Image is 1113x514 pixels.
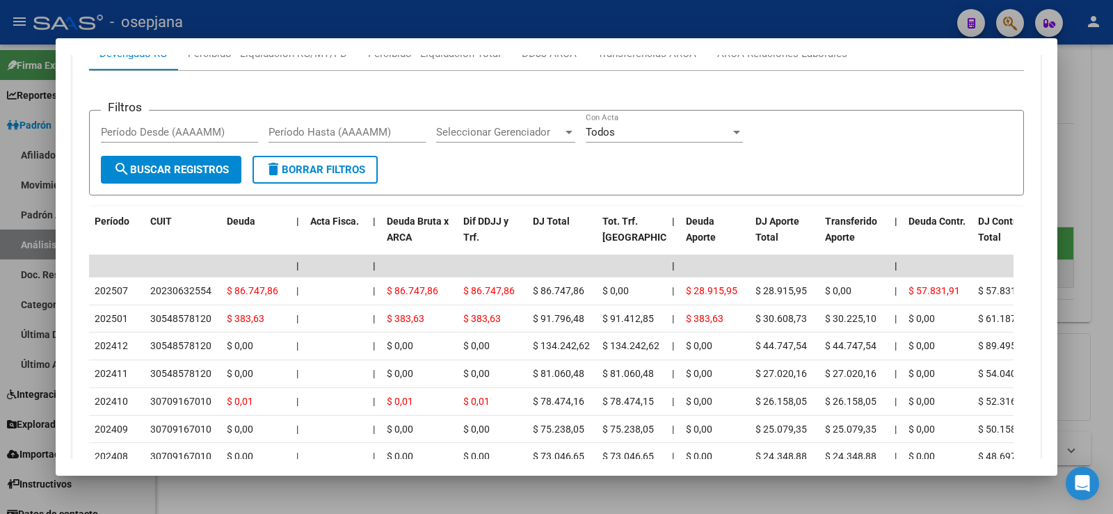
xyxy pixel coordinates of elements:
[672,313,674,324] span: |
[908,451,935,462] span: $ 0,00
[227,340,253,351] span: $ 0,00
[755,340,807,351] span: $ 44.747,54
[150,394,211,410] div: 30709167010
[227,285,278,296] span: $ 86.747,86
[387,313,424,324] span: $ 383,63
[533,368,584,379] span: $ 81.060,48
[686,368,712,379] span: $ 0,00
[113,163,229,176] span: Buscar Registros
[908,340,935,351] span: $ 0,00
[825,313,876,324] span: $ 30.225,10
[895,368,897,379] span: |
[296,340,298,351] span: |
[908,313,935,324] span: $ 0,00
[463,451,490,462] span: $ 0,00
[265,163,365,176] span: Borrar Filtros
[903,207,972,268] datatable-header-cell: Deuda Contr.
[755,313,807,324] span: $ 30.608,73
[672,396,674,407] span: |
[463,424,490,435] span: $ 0,00
[686,451,712,462] span: $ 0,00
[387,340,413,351] span: $ 0,00
[533,216,570,227] span: DJ Total
[825,424,876,435] span: $ 25.079,35
[150,283,211,299] div: 20230632554
[533,285,584,296] span: $ 86.747,86
[227,396,253,407] span: $ 0,01
[463,285,515,296] span: $ 86.747,86
[602,216,697,243] span: Tot. Trf. [GEOGRAPHIC_DATA]
[533,424,584,435] span: $ 75.238,05
[373,216,376,227] span: |
[150,216,172,227] span: CUIT
[978,396,1030,407] span: $ 52.316,11
[463,368,490,379] span: $ 0,00
[819,207,889,268] datatable-header-cell: Transferido Aporte
[458,207,527,268] datatable-header-cell: Dif DDJJ y Trf.
[1066,467,1099,500] div: Open Intercom Messenger
[373,396,375,407] span: |
[686,285,737,296] span: $ 28.915,95
[150,311,211,327] div: 30548578120
[602,368,654,379] span: $ 81.060,48
[436,126,563,138] span: Seleccionar Gerenciador
[387,368,413,379] span: $ 0,00
[825,368,876,379] span: $ 27.020,16
[672,368,674,379] span: |
[296,285,298,296] span: |
[296,313,298,324] span: |
[825,396,876,407] span: $ 26.158,05
[908,424,935,435] span: $ 0,00
[296,368,298,379] span: |
[978,216,1018,243] span: DJ Contr. Total
[296,451,298,462] span: |
[586,126,615,138] span: Todos
[387,216,449,243] span: Deuda Bruta x ARCA
[227,216,255,227] span: Deuda
[978,424,1030,435] span: $ 50.158,70
[750,207,819,268] datatable-header-cell: DJ Aporte Total
[253,156,378,184] button: Borrar Filtros
[227,451,253,462] span: $ 0,00
[227,368,253,379] span: $ 0,00
[527,207,597,268] datatable-header-cell: DJ Total
[296,424,298,435] span: |
[895,340,897,351] span: |
[978,451,1030,462] span: $ 48.697,77
[672,285,674,296] span: |
[686,396,712,407] span: $ 0,00
[825,451,876,462] span: $ 24.348,88
[680,207,750,268] datatable-header-cell: Deuda Aporte
[825,216,877,243] span: Transferido Aporte
[95,396,128,407] span: 202410
[95,285,128,296] span: 202507
[895,216,897,227] span: |
[95,368,128,379] span: 202411
[972,207,1042,268] datatable-header-cell: DJ Contr. Total
[373,368,375,379] span: |
[602,285,629,296] span: $ 0,00
[825,340,876,351] span: $ 44.747,54
[387,396,413,407] span: $ 0,01
[686,216,716,243] span: Deuda Aporte
[310,216,359,227] span: Acta Fisca.
[373,260,376,271] span: |
[463,340,490,351] span: $ 0,00
[101,99,149,115] h3: Filtros
[291,207,305,268] datatable-header-cell: |
[889,207,903,268] datatable-header-cell: |
[227,424,253,435] span: $ 0,00
[686,424,712,435] span: $ 0,00
[221,207,291,268] datatable-header-cell: Deuda
[95,424,128,435] span: 202409
[95,340,128,351] span: 202412
[533,313,584,324] span: $ 91.796,48
[672,451,674,462] span: |
[602,396,654,407] span: $ 78.474,15
[373,313,375,324] span: |
[463,396,490,407] span: $ 0,01
[672,260,675,271] span: |
[978,340,1030,351] span: $ 89.495,08
[978,368,1030,379] span: $ 54.040,32
[113,161,130,177] mat-icon: search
